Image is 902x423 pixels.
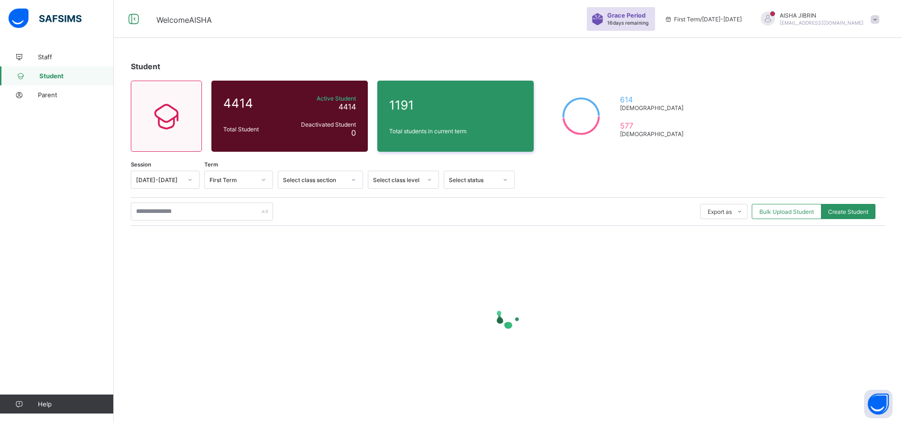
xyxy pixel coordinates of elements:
[38,400,113,408] span: Help
[708,208,732,215] span: Export as
[131,161,151,168] span: Session
[607,20,648,26] span: 16 days remaining
[38,91,114,99] span: Parent
[780,12,864,19] span: AISHA JIBRIN
[9,9,82,28] img: safsims
[592,13,603,25] img: sticker-purple.71386a28dfed39d6af7621340158ba97.svg
[828,208,868,215] span: Create Student
[338,102,356,111] span: 4414
[131,62,160,71] span: Student
[204,161,218,168] span: Term
[665,16,742,23] span: session/term information
[289,95,356,102] span: Active Student
[759,208,814,215] span: Bulk Upload Student
[620,104,688,111] span: [DEMOGRAPHIC_DATA]
[289,121,356,128] span: Deactivated Student
[620,130,688,138] span: [DEMOGRAPHIC_DATA]
[751,11,884,27] div: AISHAJIBRIN
[39,72,114,80] span: Student
[210,176,255,184] div: First Term
[351,128,356,138] span: 0
[38,53,114,61] span: Staff
[620,121,688,130] span: 577
[389,128,522,135] span: Total students in current term
[620,95,688,104] span: 614
[221,123,286,135] div: Total Student
[136,176,182,184] div: [DATE]-[DATE]
[156,15,212,25] span: Welcome AISHA
[449,176,497,184] div: Select status
[373,176,421,184] div: Select class level
[389,98,522,112] span: 1191
[780,20,864,26] span: [EMAIL_ADDRESS][DOMAIN_NAME]
[607,12,646,19] span: Grace Period
[864,390,893,418] button: Open asap
[223,96,284,110] span: 4414
[283,176,346,184] div: Select class section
